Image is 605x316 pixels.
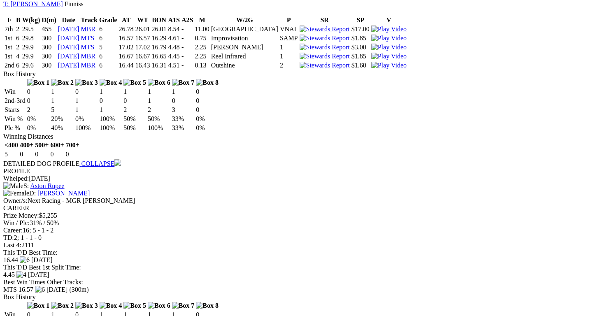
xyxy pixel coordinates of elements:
[123,97,147,105] td: 0
[118,34,134,42] td: 16.57
[3,204,602,212] div: CAREER
[211,34,279,42] td: Improvisation
[99,34,118,42] td: 6
[99,124,123,132] td: 100%
[123,115,147,123] td: 50%
[351,43,370,51] td: $3.00
[27,97,50,105] td: 0
[19,150,34,158] td: 0
[31,256,53,263] span: [DATE]
[28,271,49,278] span: [DATE]
[211,16,279,24] th: W/2G
[4,141,19,149] th: <400
[151,34,167,42] td: 16.29
[279,43,298,51] td: 1
[41,61,57,70] td: 300
[80,16,98,24] th: Track
[16,52,21,60] td: 4
[35,286,45,293] img: 6
[151,16,167,24] th: BON
[181,43,193,51] td: -
[194,34,209,42] td: 0.75
[51,88,74,96] td: 1
[196,79,219,86] img: Box 8
[4,115,26,123] td: Win %
[81,26,95,33] a: MBR
[58,35,79,42] a: [DATE]
[3,197,28,204] span: Owner/s:
[3,234,14,241] span: TD:
[20,256,30,264] img: 6
[16,43,21,51] td: 2
[181,16,193,24] th: A2S
[99,16,118,24] th: Grade
[27,79,50,86] img: Box 1
[172,106,195,114] td: 3
[3,175,29,182] span: Whelped:
[135,25,150,33] td: 26.01
[27,302,50,309] img: Box 1
[41,34,57,42] td: 300
[371,53,407,60] img: Play Video
[371,53,407,60] a: View replay
[371,35,407,42] a: View replay
[172,97,195,105] td: 0
[41,52,57,60] td: 300
[81,35,94,42] a: MTS
[195,97,219,105] td: 0
[181,34,193,42] td: -
[299,16,350,24] th: SR
[51,124,74,132] td: 40%
[135,52,150,60] td: 16.67
[99,25,118,33] td: 6
[3,197,602,204] div: Next Racing - MGR [PERSON_NAME]
[118,16,134,24] th: AT
[4,124,26,132] td: Plc %
[16,271,26,279] img: 4
[3,286,17,293] span: MTS
[99,115,123,123] td: 100%
[16,25,21,33] td: 2
[195,88,219,96] td: 0
[194,25,209,33] td: 11.00
[135,43,150,51] td: 17.02
[371,16,407,24] th: V
[181,25,193,33] td: -
[135,34,150,42] td: 16.57
[195,115,219,123] td: 0%
[3,159,602,167] div: DETAILED DOG PROFILE
[51,302,74,309] img: Box 2
[75,106,98,114] td: 1
[3,167,602,175] div: PROFILE
[16,16,21,24] th: B
[168,61,180,70] td: 4.51
[168,34,180,42] td: 4.61
[135,16,150,24] th: WT
[27,115,50,123] td: 0%
[100,302,122,309] img: Box 4
[3,182,29,189] span: S:
[3,0,63,7] a: T: [PERSON_NAME]
[371,26,407,33] a: View replay
[151,52,167,60] td: 16.65
[75,302,98,309] img: Box 3
[194,43,209,51] td: 2.25
[211,25,279,33] td: [GEOGRAPHIC_DATA]
[99,97,123,105] td: 0
[3,219,30,226] span: Win / Plc:
[3,234,602,242] div: 2; 1 - 1 - 0
[4,150,19,158] td: 5
[22,16,41,24] th: W(kg)
[51,106,74,114] td: 5
[172,88,195,96] td: 1
[151,61,167,70] td: 16.31
[99,106,123,114] td: 1
[147,106,171,114] td: 2
[3,212,39,219] span: Prize Money:
[123,124,147,132] td: 50%
[123,88,147,96] td: 1
[27,106,50,114] td: 2
[118,52,134,60] td: 16.67
[51,97,74,105] td: 1
[22,61,41,70] td: 29.6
